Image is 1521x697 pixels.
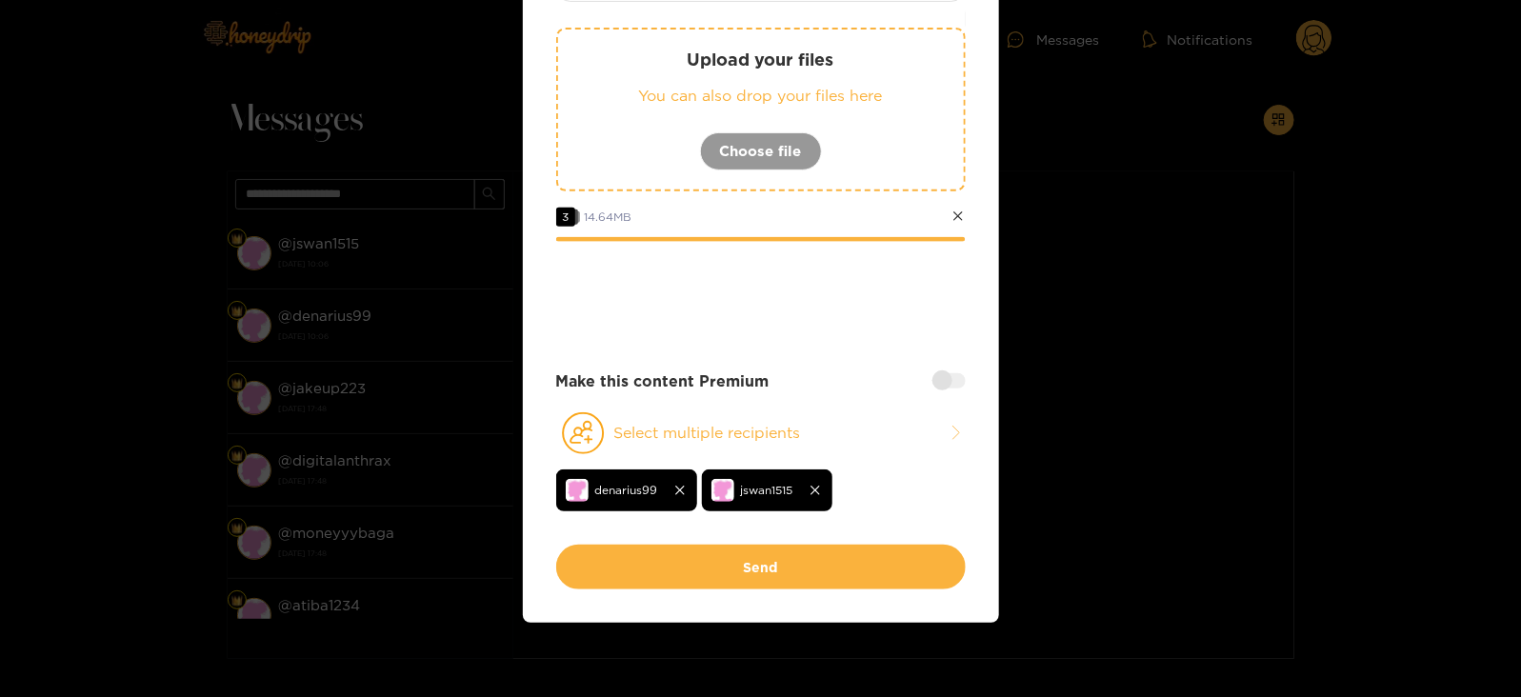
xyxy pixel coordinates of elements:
span: jswan1515 [741,479,793,501]
button: Send [556,545,966,589]
span: 14.64 MB [585,210,632,223]
button: Select multiple recipients [556,411,966,455]
img: no-avatar.png [711,479,734,502]
span: 3 [556,208,575,227]
span: denarius99 [595,479,658,501]
img: no-avatar.png [566,479,589,502]
p: You can also drop your files here [596,85,926,107]
button: Choose file [700,132,822,170]
strong: Make this content Premium [556,370,770,392]
p: Upload your files [596,49,926,70]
